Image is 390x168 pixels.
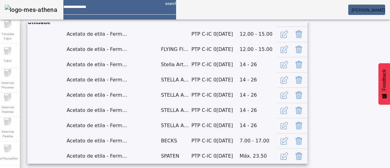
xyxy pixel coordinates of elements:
[292,42,306,57] button: Delete
[292,57,306,72] button: Delete
[191,118,239,133] td: PTP C-IC 0[DATE]
[239,57,277,72] td: 14 - 26
[292,27,306,41] button: Delete
[239,103,277,118] td: 14 - 26
[66,42,127,57] td: Acetato de etila - Fermentação (IC)
[239,42,277,57] td: 12.00 - 15.00
[292,149,306,163] button: Delete
[161,103,191,118] td: STELLA ARTOIS SEM GLUTEN
[292,73,306,87] button: Delete
[66,72,127,88] td: Acetato de etila - Fermentação (IC)
[239,72,277,88] td: 14 - 26
[381,69,387,91] span: Feedback
[2,57,13,65] span: Fabril
[292,88,306,102] button: Delete
[161,133,191,148] td: BECKS
[239,27,277,42] td: 12.00 - 15.00
[292,118,306,133] button: Delete
[239,88,277,103] td: 14 - 26
[66,27,127,42] td: Acetato de etila - Fermentação (IC)
[161,42,191,57] td: FLYING FISH PRESSED LEMON
[352,8,385,13] span: [PERSON_NAME]
[66,57,127,72] td: Acetato de etila - Fermentação (IC)
[161,88,191,103] td: STELLA ARTOIS PURO MALTE
[161,148,191,164] td: SPATEN
[191,103,239,118] td: PTP C-IC 0[DATE]
[191,88,239,103] td: PTP C-IC 0[DATE]
[239,148,277,164] td: Máx. 23.50
[292,103,306,118] button: Delete
[161,72,191,88] td: STELLA ARTOIS PURE GOLD
[66,118,127,133] td: Acetato de etila - Fermentação (IC)
[161,118,191,133] td: STELLA ARTOIS ZERO
[239,118,277,133] td: 14 - 26
[66,148,127,164] td: Acetato de etila - Fermentação (IC)
[191,27,239,42] td: PTP C-IC 0[DATE]
[66,88,127,103] td: Acetato de etila - Fermentação (IC)
[378,63,390,105] button: Feedback - Mostrar pesquisa
[191,57,239,72] td: PTP C-IC 0[DATE]
[292,134,306,148] button: Delete
[161,57,191,72] td: Stella Artois 80/20
[66,103,127,118] td: Acetato de etila - Fermentação (IC)
[239,133,277,148] td: 7.00 - 17.00
[191,148,239,164] td: PTP C-IC 0[DATE]
[66,133,127,148] td: Acetato de etila - Fermentação (IC)
[191,42,239,57] td: PTP C-IC 0[DATE]
[191,133,239,148] td: PTP C-IC 0[DATE]
[5,5,57,15] img: logo-mes-athena
[191,72,239,88] td: PTP C-IC 0[DATE]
